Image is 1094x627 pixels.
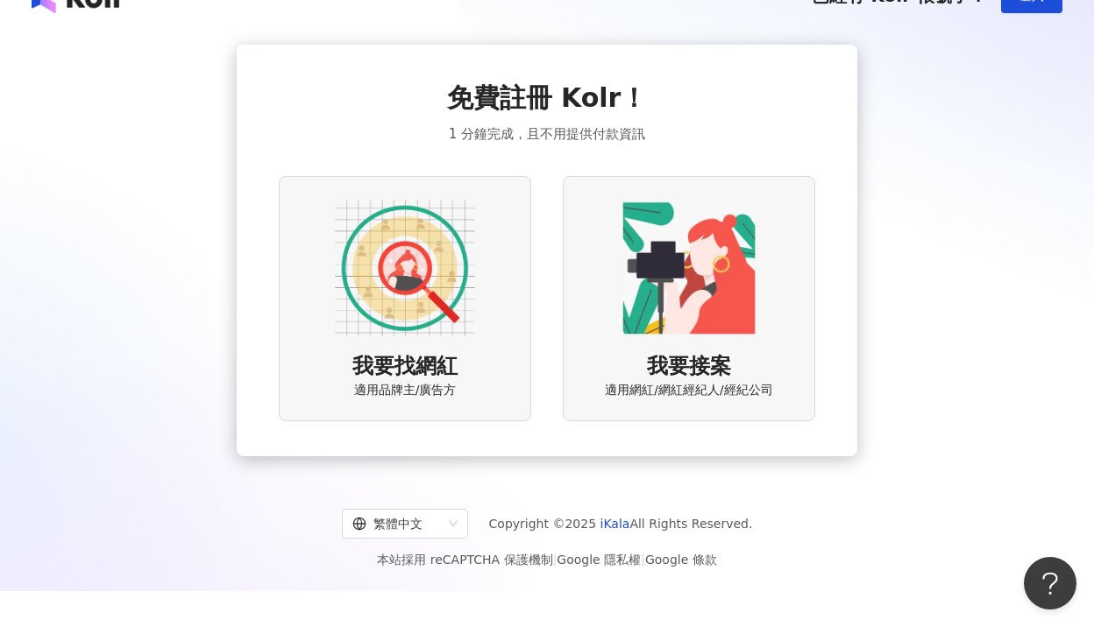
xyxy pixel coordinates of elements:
[645,553,717,567] a: Google 條款
[557,553,641,567] a: Google 隱私權
[449,123,645,144] span: 1 分鐘完成，且不用提供付款資訊
[605,382,772,399] span: 適用網紅/網紅經紀人/經紀公司
[553,553,558,567] span: |
[1024,557,1076,609] iframe: Help Scout Beacon - Open
[377,549,716,570] span: 本站採用 reCAPTCHA 保護機制
[641,553,645,567] span: |
[352,352,458,382] span: 我要找網紅
[335,198,475,338] img: AD identity option
[647,352,731,382] span: 我要接案
[600,517,630,531] a: iKala
[447,80,648,116] span: 免費註冊 Kolr！
[619,198,759,338] img: KOL identity option
[489,513,753,534] span: Copyright © 2025 All Rights Reserved.
[352,510,442,538] div: 繁體中文
[354,382,457,399] span: 適用品牌主/廣告方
